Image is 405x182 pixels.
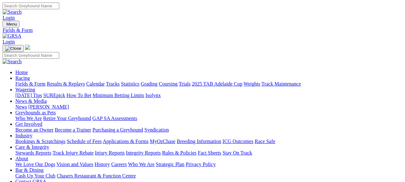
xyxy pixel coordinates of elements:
[15,70,28,75] a: Home
[15,87,35,92] a: Wagering
[43,116,91,121] a: Retire Your Greyhound
[3,59,22,64] img: Search
[28,104,69,110] a: [PERSON_NAME]
[126,150,161,155] a: Integrity Reports
[223,139,253,144] a: ICG Outcomes
[15,116,402,121] div: Greyhounds as Pets
[150,139,175,144] a: MyOzChase
[15,93,42,98] a: [DATE] Tips
[3,52,59,59] input: Search
[3,15,15,20] a: Login
[244,81,260,87] a: Weights
[93,93,144,98] a: Minimum Betting Limits
[15,167,44,173] a: Bar & Dining
[15,104,402,110] div: News & Media
[255,139,275,144] a: Race Safe
[128,162,155,167] a: Who We Are
[15,116,42,121] a: Who We Are
[15,127,402,133] div: Get Involved
[67,93,92,98] a: How To Bet
[15,104,27,110] a: News
[93,127,143,133] a: Purchasing a Greyhound
[103,139,149,144] a: Applications & Forms
[198,150,221,155] a: Fact Sheets
[15,139,65,144] a: Bookings & Scratchings
[179,81,190,87] a: Trials
[177,139,221,144] a: Breeding Information
[15,127,53,133] a: Become an Owner
[144,127,169,133] a: Syndication
[15,156,28,161] a: About
[25,45,30,50] img: logo-grsa-white.png
[55,127,91,133] a: Become a Trainer
[15,173,55,178] a: Cash Up Your Club
[3,9,22,15] img: Search
[47,81,85,87] a: Results & Replays
[15,173,402,179] div: Bar & Dining
[5,46,21,51] img: Close
[67,139,101,144] a: Schedule of Fees
[94,162,110,167] a: History
[3,21,20,27] button: Toggle navigation
[15,75,30,81] a: Racing
[3,27,402,33] a: Fields & Form
[15,81,45,87] a: Fields & Form
[86,81,105,87] a: Calendar
[3,45,24,52] button: Toggle navigation
[57,173,136,178] a: Chasers Restaurant & Function Centre
[106,81,120,87] a: Tracks
[192,81,242,87] a: 2025 TAB Adelaide Cup
[186,162,216,167] a: Privacy Policy
[15,81,402,87] div: Racing
[15,150,402,156] div: Care & Integrity
[15,110,56,115] a: Greyhounds as Pets
[15,98,47,104] a: News & Media
[43,93,65,98] a: SUREpick
[156,162,184,167] a: Strategic Plan
[6,22,17,27] span: Menu
[3,39,15,44] a: Login
[15,139,402,144] div: Industry
[111,162,127,167] a: Careers
[141,81,158,87] a: Grading
[15,121,42,127] a: Get Involved
[159,81,178,87] a: Coursing
[145,93,161,98] a: Isolynx
[262,81,301,87] a: Track Maintenance
[15,93,402,98] div: Wagering
[15,144,49,150] a: Care & Integrity
[223,150,252,155] a: Stay On Track
[95,150,125,155] a: Injury Reports
[3,3,59,9] input: Search
[15,162,55,167] a: We Love Our Dogs
[93,116,137,121] a: GAP SA Assessments
[15,162,402,167] div: About
[121,81,140,87] a: Statistics
[3,33,21,39] img: GRSA
[56,162,93,167] a: Vision and Values
[53,150,93,155] a: Track Injury Rebate
[15,133,32,138] a: Industry
[162,150,197,155] a: Rules & Policies
[15,150,51,155] a: Stewards Reports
